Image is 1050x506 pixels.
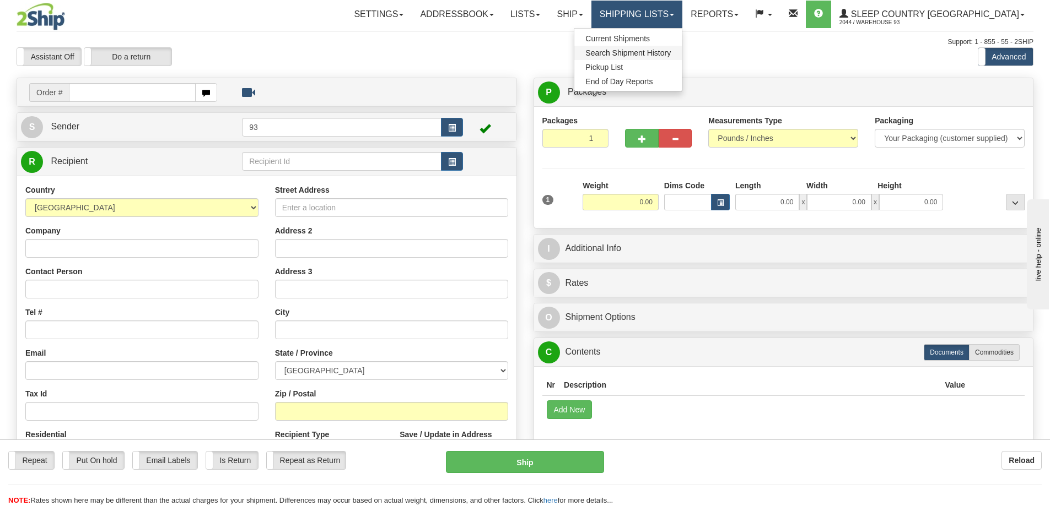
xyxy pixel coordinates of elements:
label: Is Return [206,451,258,469]
label: Do a return [84,48,171,66]
label: Zip / Postal [275,388,316,399]
span: x [799,194,807,210]
a: $Rates [538,272,1030,295]
a: Search Shipment History [574,46,682,60]
iframe: chat widget [1025,197,1049,309]
span: 2044 / Warehouse 93 [839,17,922,28]
span: 1 [542,195,554,205]
label: Email Labels [133,451,197,469]
span: Sleep Country [GEOGRAPHIC_DATA] [848,9,1019,19]
div: ... [1006,194,1025,210]
span: S [21,116,43,138]
label: Email [25,347,46,358]
a: Settings [346,1,412,28]
button: Add New [547,400,593,419]
a: CContents [538,341,1030,363]
input: Recipient Id [242,152,441,171]
input: Enter a location [275,198,508,217]
label: Address 3 [275,266,313,277]
th: Nr [542,375,560,395]
label: Recipient Type [275,429,330,440]
a: Sleep Country [GEOGRAPHIC_DATA] 2044 / Warehouse 93 [831,1,1033,28]
label: Packages [542,115,578,126]
a: P Packages [538,81,1030,104]
span: Recipient [51,156,88,166]
label: Contact Person [25,266,82,277]
span: Sender [51,122,79,131]
span: I [538,238,560,260]
label: Repeat [9,451,54,469]
b: Reload [1009,456,1035,465]
span: End of Day Reports [585,77,653,86]
span: Order # [29,83,69,102]
div: live help - online [8,9,102,18]
a: Reports [682,1,747,28]
label: Residential [25,429,67,440]
a: OShipment Options [538,306,1030,329]
a: Ship [548,1,591,28]
label: Length [735,180,761,191]
label: Height [877,180,902,191]
button: Reload [1001,451,1042,470]
label: Street Address [275,184,330,195]
span: Search Shipment History [585,48,671,57]
a: Addressbook [412,1,502,28]
input: Sender Id [242,118,441,137]
a: IAdditional Info [538,237,1030,260]
span: Pickup List [585,63,623,72]
a: here [543,496,558,504]
a: End of Day Reports [574,74,682,89]
label: State / Province [275,347,333,358]
a: R Recipient [21,150,218,173]
span: $ [538,272,560,294]
div: Support: 1 - 855 - 55 - 2SHIP [17,37,1033,47]
th: Value [940,375,970,395]
label: Address 2 [275,225,313,236]
label: City [275,307,289,318]
a: Pickup List [574,60,682,74]
label: Documents [924,344,970,361]
label: Dims Code [664,180,704,191]
a: Shipping lists [591,1,682,28]
span: R [21,151,43,173]
label: Repeat as Return [267,451,346,469]
label: Tax Id [25,388,47,399]
label: Advanced [978,48,1033,66]
a: Lists [502,1,548,28]
a: Current Shipments [574,31,682,46]
label: Company [25,225,61,236]
label: Put On hold [63,451,124,469]
label: Assistant Off [17,48,81,66]
a: S Sender [21,116,242,138]
label: Packaging [875,115,913,126]
label: Tel # [25,307,42,318]
span: P [538,81,560,104]
label: Save / Update in Address Book [400,429,508,451]
img: logo2044.jpg [17,3,65,30]
label: Measurements Type [708,115,782,126]
span: C [538,341,560,363]
label: Width [806,180,828,191]
label: Weight [583,180,608,191]
button: Ship [446,451,604,473]
label: Commodities [969,344,1020,361]
label: Country [25,184,55,195]
th: Description [559,375,940,395]
span: Current Shipments [585,34,650,43]
span: NOTE: [8,496,30,504]
span: O [538,307,560,329]
span: Packages [568,87,606,96]
span: x [871,194,879,210]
